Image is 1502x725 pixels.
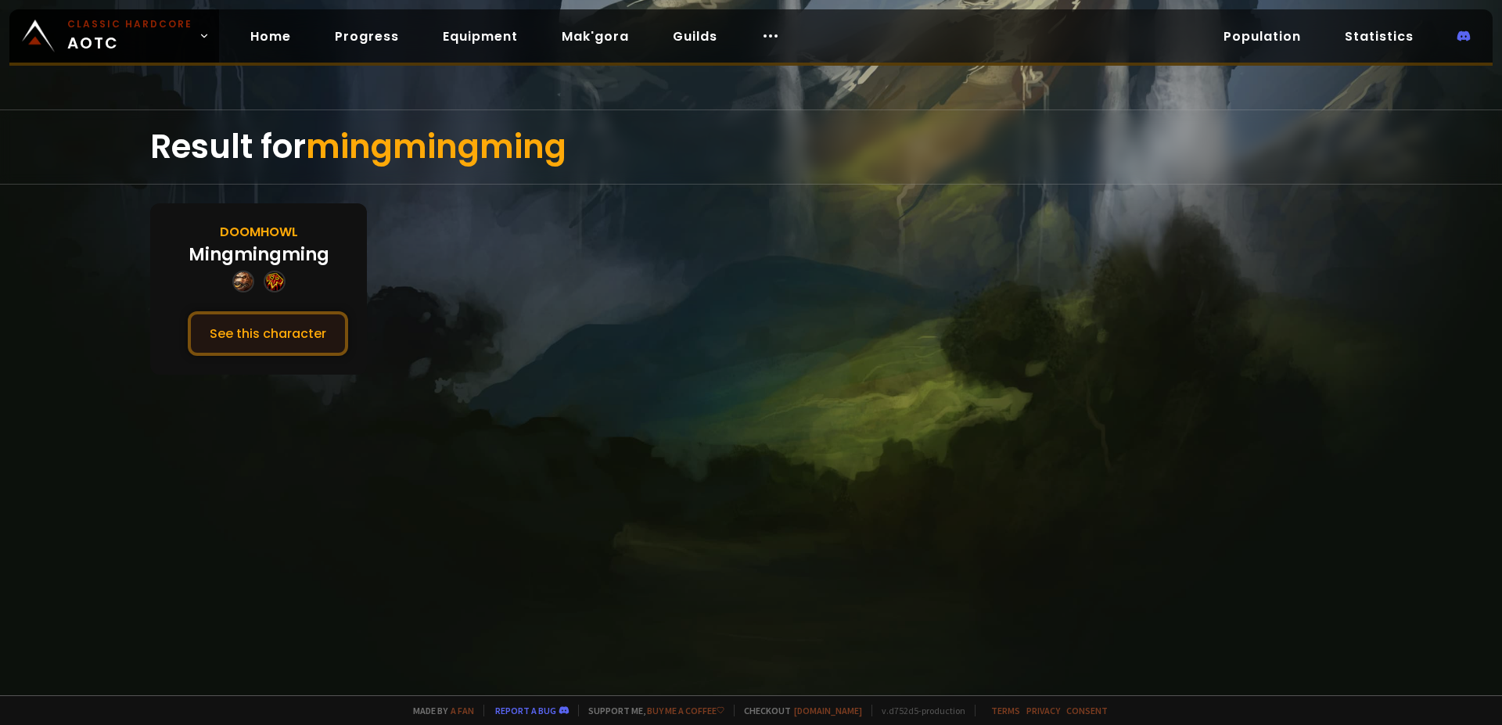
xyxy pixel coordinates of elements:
[9,9,219,63] a: Classic HardcoreAOTC
[734,705,862,716] span: Checkout
[578,705,724,716] span: Support me,
[67,17,192,31] small: Classic Hardcore
[1332,20,1426,52] a: Statistics
[871,705,965,716] span: v. d752d5 - production
[322,20,411,52] a: Progress
[189,242,329,267] div: Mingmingming
[1211,20,1313,52] a: Population
[67,17,192,55] span: AOTC
[451,705,474,716] a: a fan
[991,705,1020,716] a: Terms
[306,124,566,170] span: mingmingming
[150,110,1352,184] div: Result for
[404,705,474,716] span: Made by
[430,20,530,52] a: Equipment
[495,705,556,716] a: Report a bug
[660,20,730,52] a: Guilds
[220,222,298,242] div: Doomhowl
[647,705,724,716] a: Buy me a coffee
[549,20,641,52] a: Mak'gora
[1026,705,1060,716] a: Privacy
[1066,705,1108,716] a: Consent
[794,705,862,716] a: [DOMAIN_NAME]
[238,20,304,52] a: Home
[188,311,348,356] button: See this character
